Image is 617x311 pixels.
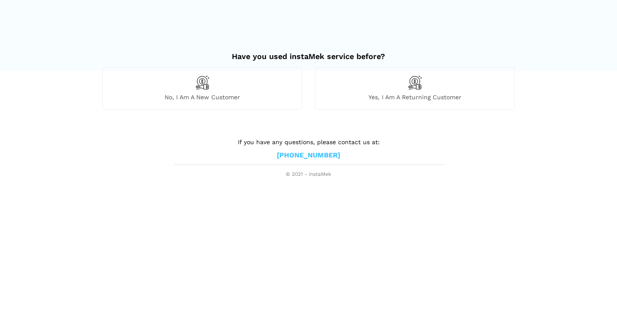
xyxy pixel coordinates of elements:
span: Yes, I am a returning customer [315,93,514,101]
a: [PHONE_NUMBER] [277,151,340,160]
p: If you have any questions, please contact us at: [174,137,443,147]
span: No, I am a new customer [103,93,302,101]
h2: Have you used instaMek service before? [102,43,515,61]
span: © 2021 - instaMek [174,171,443,178]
